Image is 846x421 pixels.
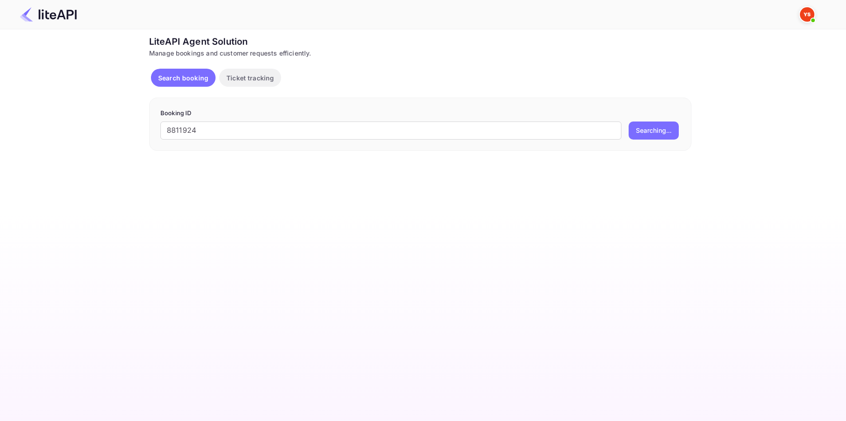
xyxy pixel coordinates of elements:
div: Manage bookings and customer requests efficiently. [149,48,691,58]
button: Searching... [629,122,679,140]
img: Yandex Support [800,7,814,22]
img: LiteAPI Logo [20,7,77,22]
input: Enter Booking ID (e.g., 63782194) [160,122,621,140]
div: LiteAPI Agent Solution [149,35,691,48]
p: Search booking [158,73,208,83]
p: Booking ID [160,109,680,118]
p: Ticket tracking [226,73,274,83]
